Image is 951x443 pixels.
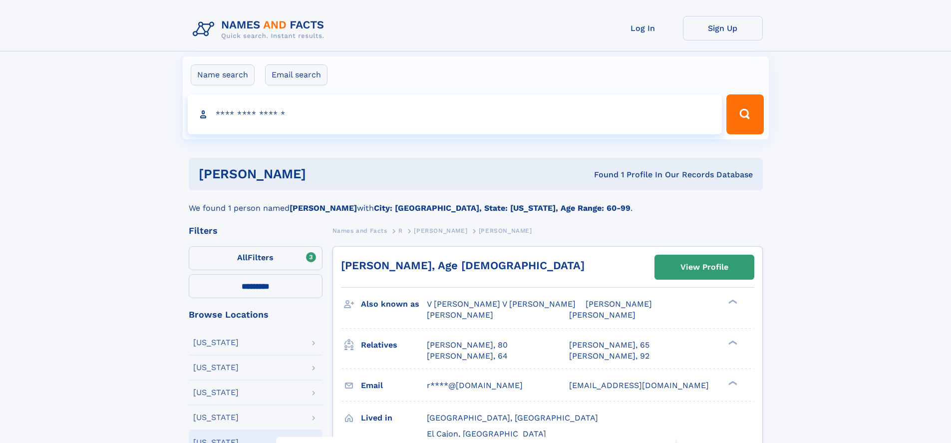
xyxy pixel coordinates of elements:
[414,227,467,234] span: [PERSON_NAME]
[414,224,467,237] a: [PERSON_NAME]
[265,64,327,85] label: Email search
[191,64,255,85] label: Name search
[683,16,763,40] a: Sign Up
[189,310,322,319] div: Browse Locations
[361,377,427,394] h3: Email
[193,339,239,347] div: [US_STATE]
[398,227,403,234] span: R
[189,246,322,270] label: Filters
[427,299,576,309] span: V [PERSON_NAME] V [PERSON_NAME]
[726,299,738,305] div: ❯
[361,296,427,313] h3: Also known as
[569,351,649,362] a: [PERSON_NAME], 92
[479,227,532,234] span: [PERSON_NAME]
[189,16,332,43] img: Logo Names and Facts
[586,299,652,309] span: [PERSON_NAME]
[374,203,631,213] b: City: [GEOGRAPHIC_DATA], State: [US_STATE], Age Range: 60-99
[189,190,763,214] div: We found 1 person named with .
[427,340,508,351] a: [PERSON_NAME], 80
[680,256,728,279] div: View Profile
[726,94,763,134] button: Search Button
[193,414,239,422] div: [US_STATE]
[193,389,239,397] div: [US_STATE]
[361,410,427,427] h3: Lived in
[726,380,738,386] div: ❯
[569,381,709,390] span: [EMAIL_ADDRESS][DOMAIN_NAME]
[569,340,649,351] a: [PERSON_NAME], 65
[569,310,635,320] span: [PERSON_NAME]
[237,253,248,262] span: All
[427,310,493,320] span: [PERSON_NAME]
[427,429,546,439] span: El Cajon, [GEOGRAPHIC_DATA]
[427,351,508,362] a: [PERSON_NAME], 64
[398,224,403,237] a: R
[332,224,387,237] a: Names and Facts
[655,255,754,279] a: View Profile
[290,203,357,213] b: [PERSON_NAME]
[450,169,753,180] div: Found 1 Profile In Our Records Database
[726,339,738,346] div: ❯
[361,337,427,354] h3: Relatives
[188,94,722,134] input: search input
[427,413,598,423] span: [GEOGRAPHIC_DATA], [GEOGRAPHIC_DATA]
[193,364,239,372] div: [US_STATE]
[189,226,322,235] div: Filters
[199,168,450,180] h1: [PERSON_NAME]
[341,259,585,272] a: [PERSON_NAME], Age [DEMOGRAPHIC_DATA]
[603,16,683,40] a: Log In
